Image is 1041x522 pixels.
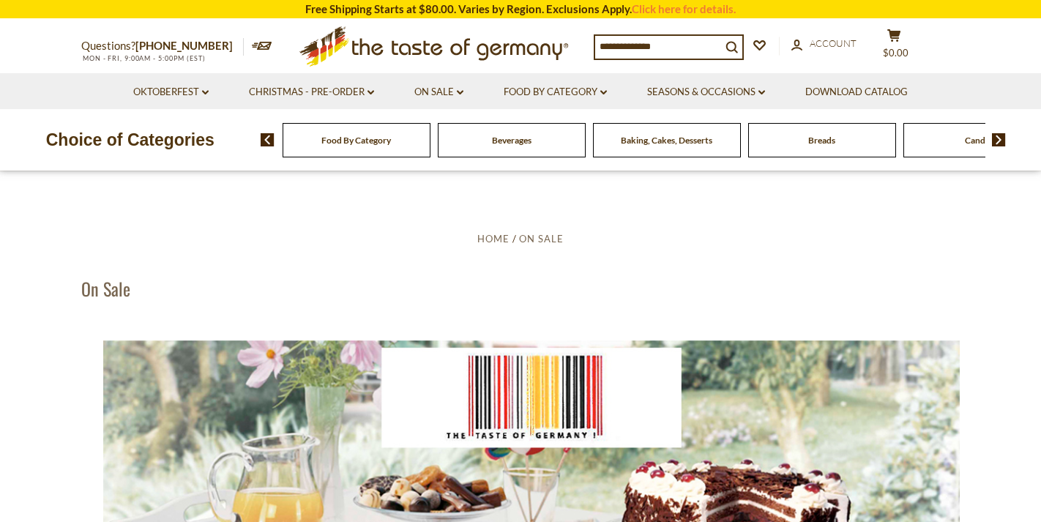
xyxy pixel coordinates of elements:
[133,84,209,100] a: Oktoberfest
[249,84,374,100] a: Christmas - PRE-ORDER
[810,37,857,49] span: Account
[135,39,233,52] a: [PHONE_NUMBER]
[632,2,736,15] a: Click here for details.
[965,135,990,146] a: Candy
[81,54,206,62] span: MON - FRI, 9:00AM - 5:00PM (EST)
[519,233,564,245] a: On Sale
[621,135,712,146] a: Baking, Cakes, Desserts
[81,277,130,299] h1: On Sale
[883,47,908,59] span: $0.00
[261,133,275,146] img: previous arrow
[791,36,857,52] a: Account
[321,135,391,146] a: Food By Category
[504,84,607,100] a: Food By Category
[492,135,531,146] a: Beverages
[992,133,1006,146] img: next arrow
[477,233,510,245] a: Home
[808,135,835,146] a: Breads
[872,29,916,65] button: $0.00
[81,37,244,56] p: Questions?
[647,84,765,100] a: Seasons & Occasions
[805,84,908,100] a: Download Catalog
[414,84,463,100] a: On Sale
